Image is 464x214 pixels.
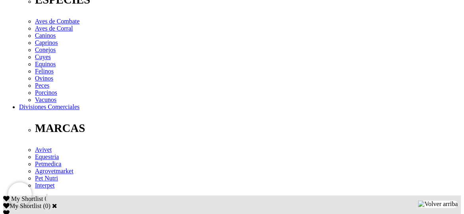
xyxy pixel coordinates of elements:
[44,195,48,202] span: 0
[35,96,56,103] a: Vacunos
[35,89,57,96] a: Porcinos
[52,203,57,209] a: Cerrar
[35,182,55,189] a: Interpet
[35,82,49,89] a: Peces
[35,153,59,160] a: Equestria
[35,18,80,25] a: Aves de Combate
[35,122,461,135] p: MARCAS
[8,182,32,206] iframe: Brevo live chat
[35,32,56,39] a: Caninos
[3,203,41,209] label: My Shortlist
[35,75,53,82] a: Ovinos
[43,203,50,209] span: ( )
[35,53,51,60] a: Cuyes
[35,175,58,182] a: Pet Nutri
[19,103,79,110] a: Divisiones Comerciales
[418,201,458,208] img: Volver arriba
[35,61,56,67] a: Equinos
[35,46,56,53] a: Conejos
[35,25,73,32] a: Aves de Corral
[35,39,58,46] a: Caprinos
[35,146,52,153] a: Avivet
[35,68,54,75] a: Felinos
[35,160,62,167] a: Petmedica
[35,168,73,174] a: Agrovetmarket
[45,203,48,209] label: 0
